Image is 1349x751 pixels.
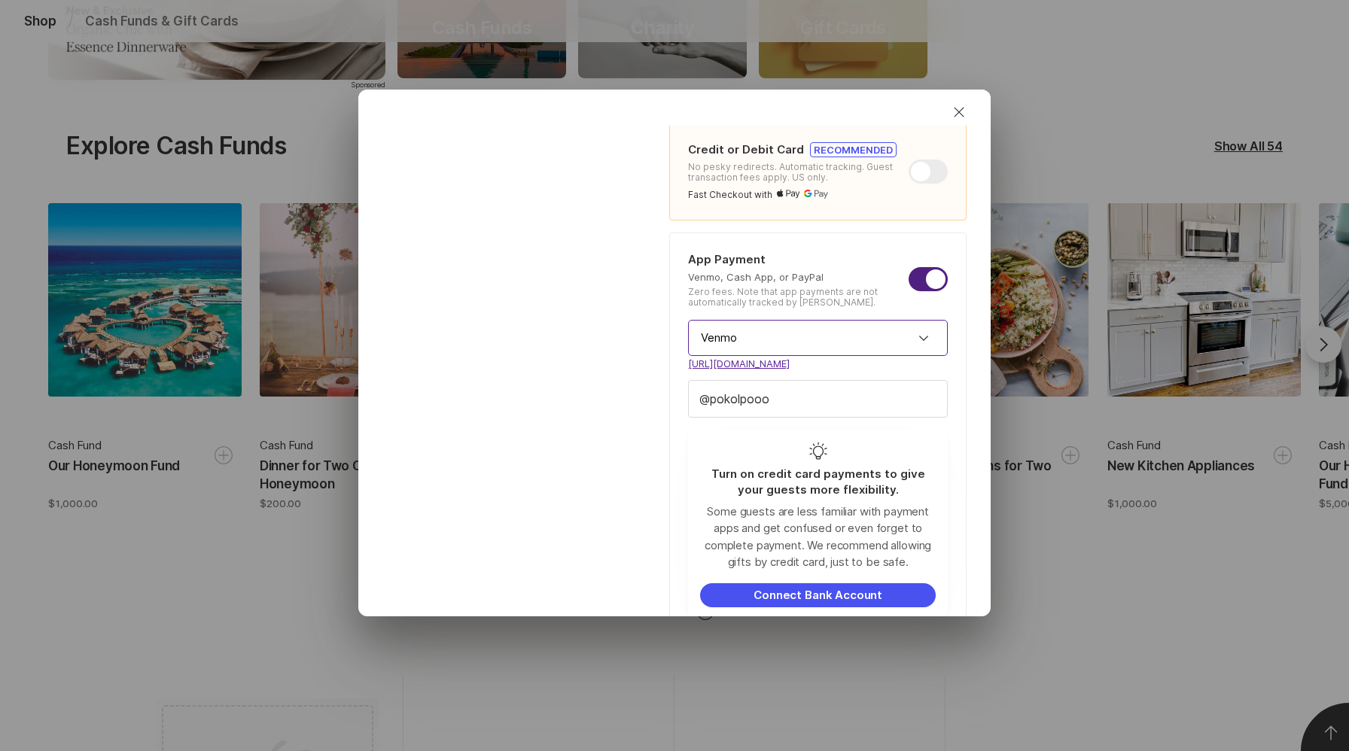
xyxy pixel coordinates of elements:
p: Fast Checkout with [688,190,772,200]
p: Credit or Debit Card [688,141,804,157]
p: RECOMMENDED [814,143,893,157]
p: Some guests are less familiar with payment apps and get confused or even forget to complete payme... [700,503,936,571]
input: username [689,381,947,417]
p: App Payment [688,251,766,267]
p: No pesky redirects. Automatic tracking. Guest transaction fees apply. US only. [688,162,897,183]
button: Connect Bank Account [700,583,936,607]
p: Turn on credit card payments to give your guests more flexibility. [700,466,936,497]
a: [URL][DOMAIN_NAME] [688,356,948,371]
span: @ [699,391,710,407]
p: Zero fees. Note that app payments are not automatically tracked by [PERSON_NAME]. [688,287,909,308]
span: Option select [915,329,933,347]
p: Venmo, Cash App, or PayPal [688,270,909,284]
button: open menu [909,329,939,347]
